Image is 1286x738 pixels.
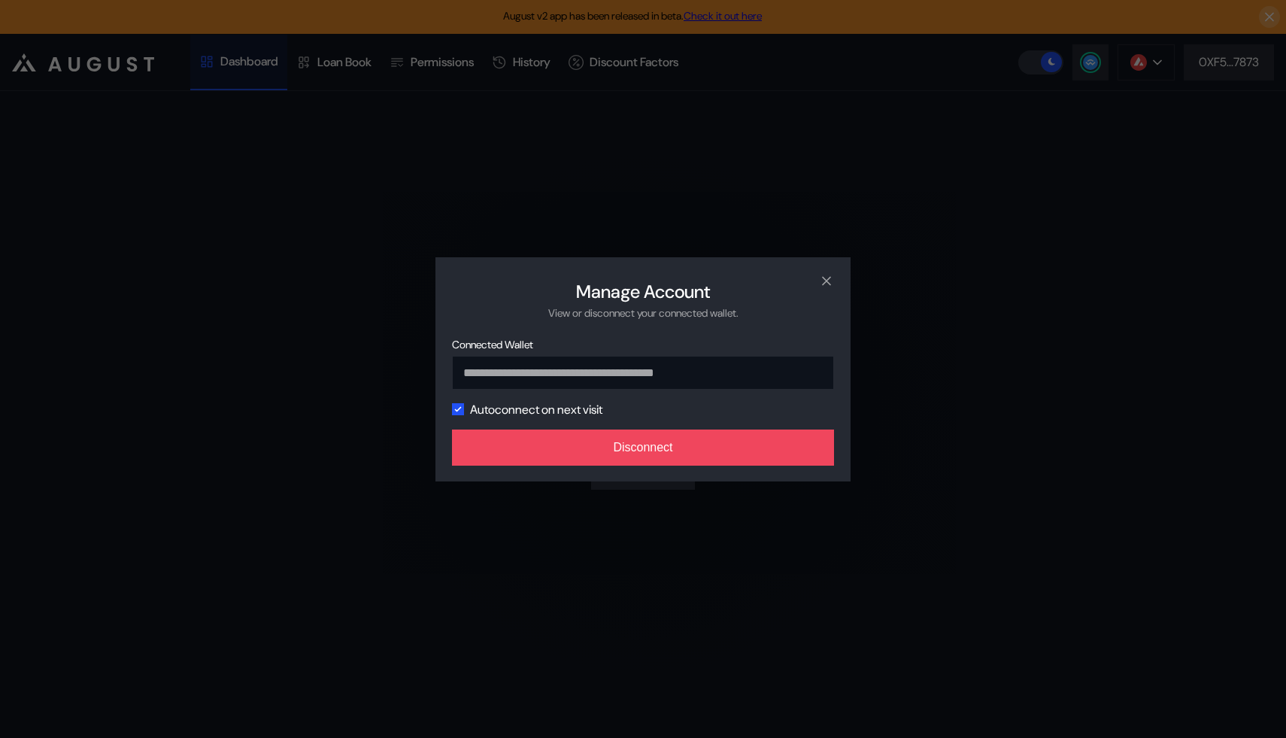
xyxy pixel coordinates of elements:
h2: Manage Account [576,280,710,303]
label: Autoconnect on next visit [470,402,602,418]
span: Connected Wallet [452,338,834,351]
button: close modal [814,269,839,293]
div: View or disconnect your connected wallet. [548,306,739,320]
button: Disconnect [452,430,834,466]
